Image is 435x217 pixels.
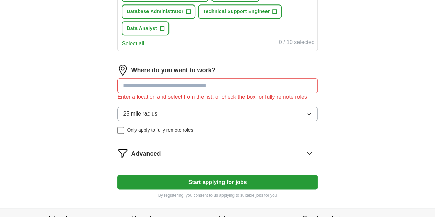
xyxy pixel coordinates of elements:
[198,4,282,19] button: Technical Support Engineer
[117,107,317,121] button: 25 mile radius
[117,148,128,159] img: filter
[131,149,161,159] span: Advanced
[122,40,144,48] button: Select all
[127,25,157,32] span: Data Analyst
[127,127,193,134] span: Only apply to fully remote roles
[122,21,169,35] button: Data Analyst
[279,38,315,48] div: 0 / 10 selected
[127,8,183,15] span: Database Administrator
[117,65,128,76] img: location.png
[131,66,215,75] label: Where do you want to work?
[117,127,124,134] input: Only apply to fully remote roles
[203,8,270,15] span: Technical Support Engineer
[122,4,195,19] button: Database Administrator
[123,110,157,118] span: 25 mile radius
[117,93,317,101] div: Enter a location and select from the list, or check the box for fully remote roles
[117,175,317,189] button: Start applying for jobs
[117,192,317,198] p: By registering, you consent to us applying to suitable jobs for you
